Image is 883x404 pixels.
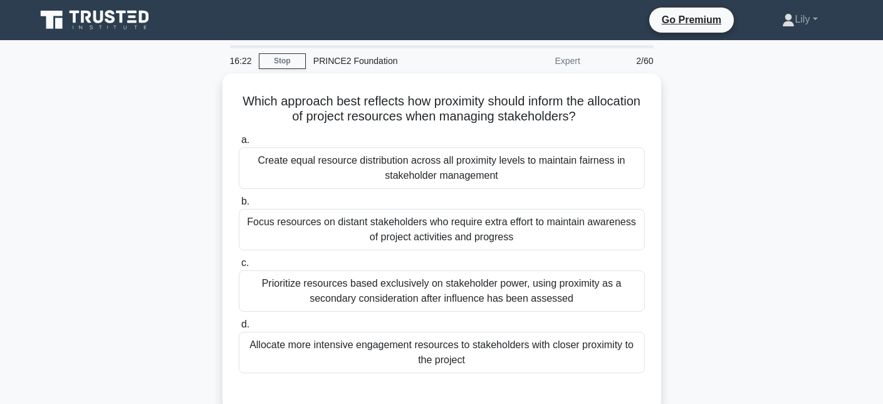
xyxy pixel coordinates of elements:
[239,147,645,189] div: Create equal resource distribution across all proximity levels to maintain fairness in stakeholde...
[588,48,661,73] div: 2/60
[239,332,645,373] div: Allocate more intensive engagement resources to stakeholders with closer proximity to the project
[259,53,306,69] a: Stop
[241,257,249,268] span: c.
[238,93,646,125] h5: Which approach best reflects how proximity should inform the allocation of project resources when...
[222,48,259,73] div: 16:22
[239,270,645,312] div: Prioritize resources based exclusively on stakeholder power, using proximity as a secondary consi...
[752,7,847,32] a: Lily
[241,134,249,145] span: a.
[239,209,645,250] div: Focus resources on distant stakeholders who require extra effort to maintain awareness of project...
[478,48,588,73] div: Expert
[241,319,249,329] span: d.
[306,48,478,73] div: PRINCE2 Foundation
[241,196,249,206] span: b.
[654,12,729,28] a: Go Premium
